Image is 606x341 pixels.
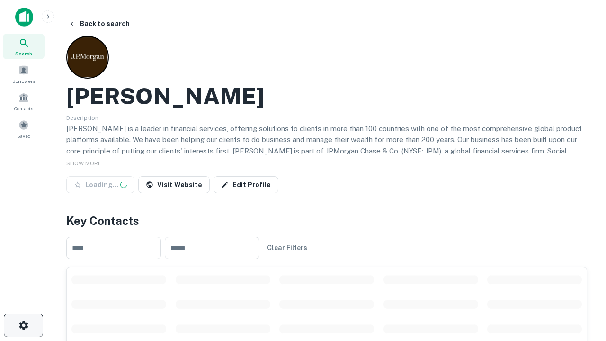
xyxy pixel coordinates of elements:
[3,61,45,87] a: Borrowers
[3,34,45,59] a: Search
[14,105,33,112] span: Contacts
[66,123,587,179] p: [PERSON_NAME] is a leader in financial services, offering solutions to clients in more than 100 c...
[15,50,32,57] span: Search
[138,176,210,193] a: Visit Website
[66,115,98,121] span: Description
[66,212,587,229] h4: Key Contacts
[12,77,35,85] span: Borrowers
[3,116,45,142] a: Saved
[66,82,264,110] h2: [PERSON_NAME]
[3,89,45,114] a: Contacts
[15,8,33,27] img: capitalize-icon.png
[214,176,278,193] a: Edit Profile
[263,239,311,256] button: Clear Filters
[559,265,606,311] iframe: Chat Widget
[66,160,101,167] span: SHOW MORE
[17,132,31,140] span: Saved
[64,15,134,32] button: Back to search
